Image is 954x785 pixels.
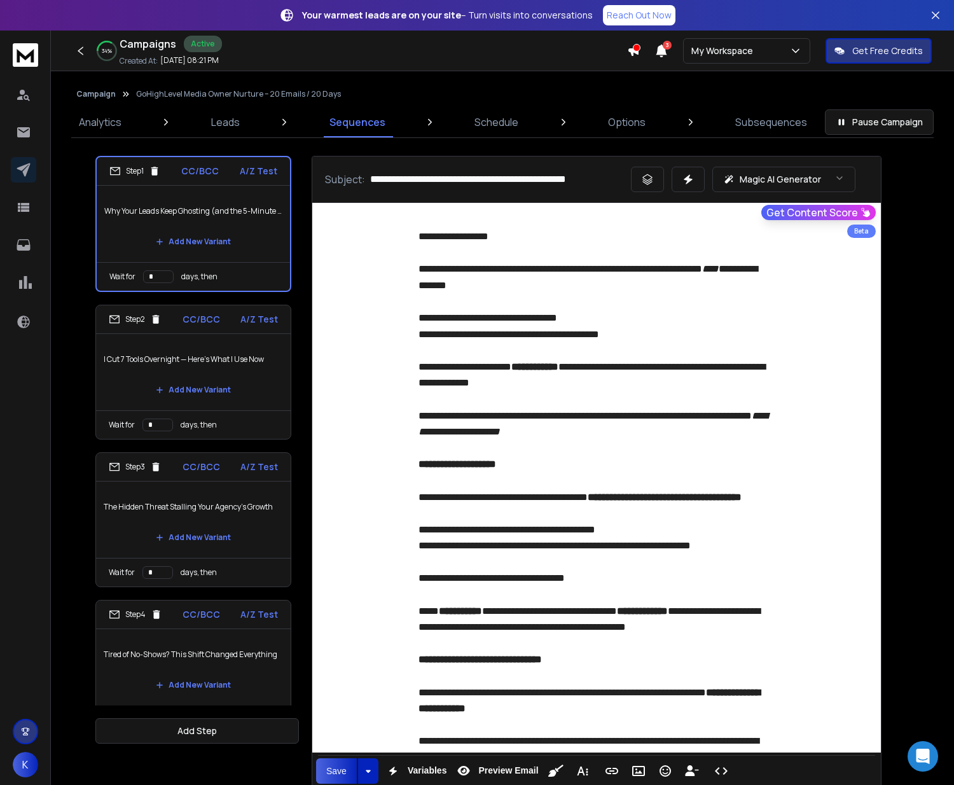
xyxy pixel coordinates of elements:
button: Emoticons [653,758,677,784]
p: Subject: [325,172,365,187]
button: Magic AI Generator [712,167,855,192]
p: A/Z Test [240,165,277,177]
p: days, then [181,567,217,578]
p: CC/BCC [183,461,220,473]
a: Options [600,107,653,137]
div: Step 2 [109,314,162,325]
p: Why Your Leads Keep Ghosting (and the 5-Minute Fix) [104,193,282,229]
p: Wait for [109,272,135,282]
button: Get Content Score [761,205,876,220]
p: Tired of No-Shows? This Shift Changed Everything [104,637,283,672]
li: Step1CC/BCCA/Z TestWhy Your Leads Keep Ghosting (and the 5-Minute Fix)Add New VariantWait fordays... [95,156,291,292]
div: Step 1 [109,165,160,177]
p: Subsequences [735,115,807,130]
p: Analytics [79,115,121,130]
p: Leads [211,115,240,130]
p: Magic AI Generator [740,173,821,186]
strong: Your warmest leads are on your site [302,9,461,21]
p: Wait for [109,567,135,578]
a: Analytics [71,107,129,137]
button: Insert Link (⌘K) [600,758,624,784]
div: Active [184,36,222,52]
p: The Hidden Threat Stalling Your Agency’s Growth [104,489,283,525]
button: K [13,752,38,777]
p: Get Free Credits [852,45,923,57]
p: 34 % [102,47,112,55]
button: Save [316,758,357,784]
button: More Text [570,758,595,784]
p: – Turn visits into conversations [302,9,593,22]
button: Insert Unsubscribe Link [680,758,704,784]
a: Schedule [467,107,526,137]
p: [DATE] 08:21 PM [160,55,219,66]
p: I Cut 7 Tools Overnight — Here’s What I Use Now [104,342,283,377]
p: A/Z Test [240,313,278,326]
p: Created At: [120,56,158,66]
button: Variables [381,758,450,784]
li: Step4CC/BCCA/Z TestTired of No-Shows? This Shift Changed EverythingAdd New VariantWait fordays, then [95,600,291,735]
button: Code View [709,758,733,784]
p: Options [608,115,646,130]
p: CC/BCC [181,165,219,177]
button: Pause Campaign [825,109,934,135]
p: CC/BCC [183,608,220,621]
p: days, then [181,272,218,282]
li: Step3CC/BCCA/Z TestThe Hidden Threat Stalling Your Agency’s GrowthAdd New VariantWait fordays, then [95,452,291,587]
span: Preview Email [476,765,541,776]
button: Insert Image (⌘P) [626,758,651,784]
p: Reach Out Now [607,9,672,22]
div: Beta [847,225,876,238]
button: Clean HTML [544,758,568,784]
p: CC/BCC [183,313,220,326]
a: Leads [204,107,247,137]
button: Add Step [95,718,299,744]
button: Add New Variant [146,377,241,403]
p: A/Z Test [240,608,278,621]
p: A/Z Test [240,461,278,473]
p: Wait for [109,420,135,430]
img: logo [13,43,38,67]
p: My Workspace [691,45,758,57]
p: days, then [181,420,217,430]
a: Sequences [322,107,393,137]
p: Sequences [329,115,385,130]
button: Campaign [76,89,116,99]
button: Add New Variant [146,525,241,550]
p: GoHighLevel Media Owner Nurture – 20 Emails / 20 Days [136,89,341,99]
div: Step 3 [109,461,162,473]
button: Add New Variant [146,229,241,254]
span: Variables [405,765,450,776]
button: Preview Email [452,758,541,784]
li: Step2CC/BCCA/Z TestI Cut 7 Tools Overnight — Here’s What I Use NowAdd New VariantWait fordays, then [95,305,291,440]
div: Step 4 [109,609,162,620]
button: Add New Variant [146,672,241,698]
div: Open Intercom Messenger [908,741,938,772]
a: Subsequences [728,107,815,137]
p: Schedule [474,115,518,130]
button: Get Free Credits [826,38,932,64]
span: 3 [663,41,672,50]
a: Reach Out Now [603,5,675,25]
h1: Campaigns [120,36,176,52]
